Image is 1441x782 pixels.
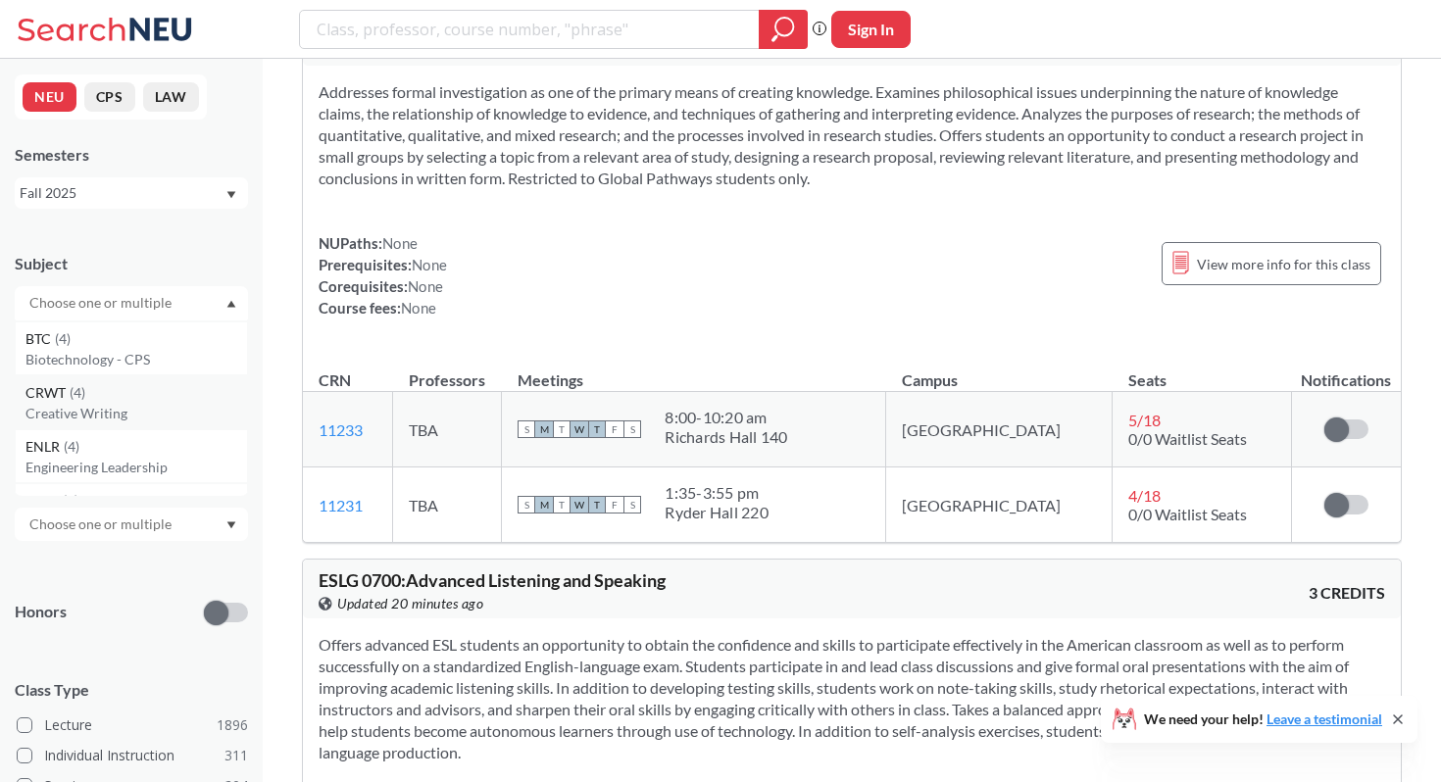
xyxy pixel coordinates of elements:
span: T [588,496,606,513]
div: Richards Hall 140 [665,427,787,447]
input: Choose one or multiple [20,513,184,536]
span: W [571,420,588,438]
div: NUPaths: Prerequisites: Corequisites: Course fees: [319,232,447,318]
p: Biotechnology - CPS [25,350,247,369]
span: S [623,420,641,438]
label: Lecture [17,712,248,738]
span: Updated 20 minutes ago [337,593,483,614]
th: Campus [886,350,1113,392]
div: Ryder Hall 220 [665,503,769,522]
span: 5 / 18 [1128,411,1161,429]
input: Choose one or multiple [20,291,184,315]
span: EXRE [25,490,63,512]
button: NEU [23,82,76,112]
th: Meetings [502,350,886,392]
span: None [412,256,447,273]
th: Seats [1113,350,1291,392]
a: Leave a testimonial [1267,710,1382,727]
span: 1896 [217,714,248,736]
span: T [553,496,571,513]
th: Professors [393,350,502,392]
th: Notifications [1291,350,1401,392]
td: [GEOGRAPHIC_DATA] [886,467,1113,543]
span: View more info for this class [1197,252,1370,276]
span: M [535,496,553,513]
span: ( 4 ) [55,330,71,347]
button: Sign In [831,11,911,48]
span: T [553,420,571,438]
div: Dropdown arrowPHDL(5)PhD Experiential LeadershipPORT(5)PortugueseRSSN(5)RussianSTRT(5)StrategyAMS... [15,286,248,319]
span: M [535,420,553,438]
span: None [382,234,418,252]
section: Offers advanced ESL students an opportunity to obtain the confidence and skills to participate ef... [319,634,1385,763]
span: ESLG 0700 : Advanced Listening and Speaking [319,569,666,591]
p: Creative Writing [25,404,247,423]
a: 11231 [319,496,363,514]
section: Addresses formal investigation as one of the primary means of creating knowledge. Examines philos... [319,81,1385,189]
span: ( 4 ) [63,492,78,509]
input: Class, professor, course number, "phrase" [315,13,745,46]
span: 0/0 Waitlist Seats [1128,429,1247,448]
span: 311 [224,745,248,766]
td: TBA [393,392,502,467]
div: Dropdown arrow [15,508,248,541]
div: 8:00 - 10:20 am [665,408,787,427]
span: ( 4 ) [64,438,79,455]
span: S [623,496,641,513]
span: None [401,299,436,317]
span: 3 CREDITS [1309,582,1385,604]
span: ENLR [25,436,64,458]
span: W [571,496,588,513]
p: Honors [15,601,67,623]
div: 1:35 - 3:55 pm [665,483,769,503]
span: We need your help! [1144,712,1382,726]
label: Individual Instruction [17,743,248,768]
span: Class Type [15,679,248,701]
svg: Dropdown arrow [226,191,236,199]
p: Engineering Leadership [25,458,247,477]
div: Subject [15,253,248,274]
div: Fall 2025Dropdown arrow [15,177,248,209]
span: T [588,420,606,438]
span: S [518,420,535,438]
button: CPS [84,82,135,112]
svg: Dropdown arrow [226,300,236,308]
svg: magnifying glass [771,16,795,43]
span: F [606,420,623,438]
td: [GEOGRAPHIC_DATA] [886,392,1113,467]
div: Fall 2025 [20,182,224,204]
span: 0/0 Waitlist Seats [1128,505,1247,523]
span: None [408,277,443,295]
div: magnifying glass [759,10,808,49]
span: S [518,496,535,513]
span: ( 4 ) [70,384,85,401]
td: TBA [393,467,502,543]
div: CRN [319,369,351,391]
button: LAW [143,82,199,112]
span: 4 / 18 [1128,486,1161,505]
div: Semesters [15,144,248,166]
svg: Dropdown arrow [226,521,236,529]
span: CRWT [25,382,70,404]
span: BTC [25,328,55,350]
span: F [606,496,623,513]
a: 11233 [319,420,363,439]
